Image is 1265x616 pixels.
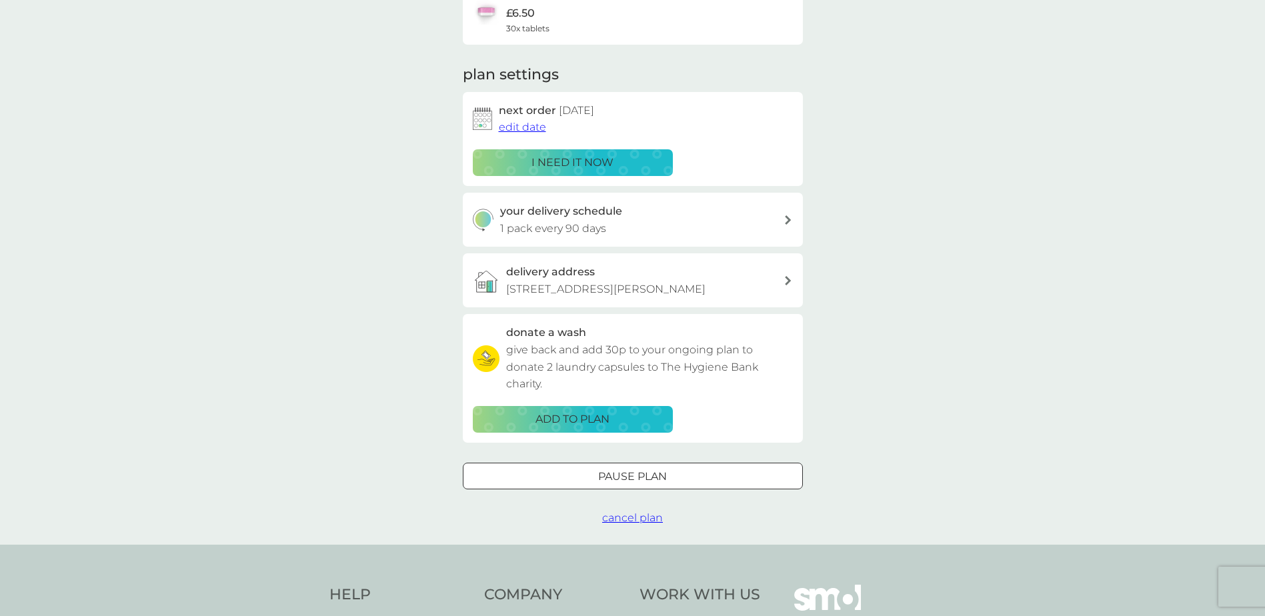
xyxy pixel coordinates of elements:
p: i need it now [531,154,613,171]
span: edit date [499,121,546,133]
span: [DATE] [559,104,594,117]
p: [STREET_ADDRESS][PERSON_NAME] [506,281,706,298]
span: cancel plan [602,511,663,524]
button: ADD TO PLAN [473,406,673,433]
h4: Work With Us [640,585,760,605]
a: delivery address[STREET_ADDRESS][PERSON_NAME] [463,253,803,307]
h2: next order [499,102,594,119]
p: £6.50 [506,5,535,22]
h2: plan settings [463,65,559,85]
p: give back and add 30p to your ongoing plan to donate 2 laundry capsules to The Hygiene Bank charity. [506,341,793,393]
h3: donate a wash [506,324,586,341]
button: Pause plan [463,463,803,489]
button: your delivery schedule1 pack every 90 days [463,193,803,247]
p: 1 pack every 90 days [500,220,606,237]
p: ADD TO PLAN [535,411,609,428]
h4: Help [329,585,471,605]
button: edit date [499,119,546,136]
h3: your delivery schedule [500,203,622,220]
span: 30x tablets [506,22,549,35]
h3: delivery address [506,263,595,281]
button: i need it now [473,149,673,176]
h4: Company [484,585,626,605]
button: cancel plan [602,509,663,527]
p: Pause plan [598,468,667,485]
